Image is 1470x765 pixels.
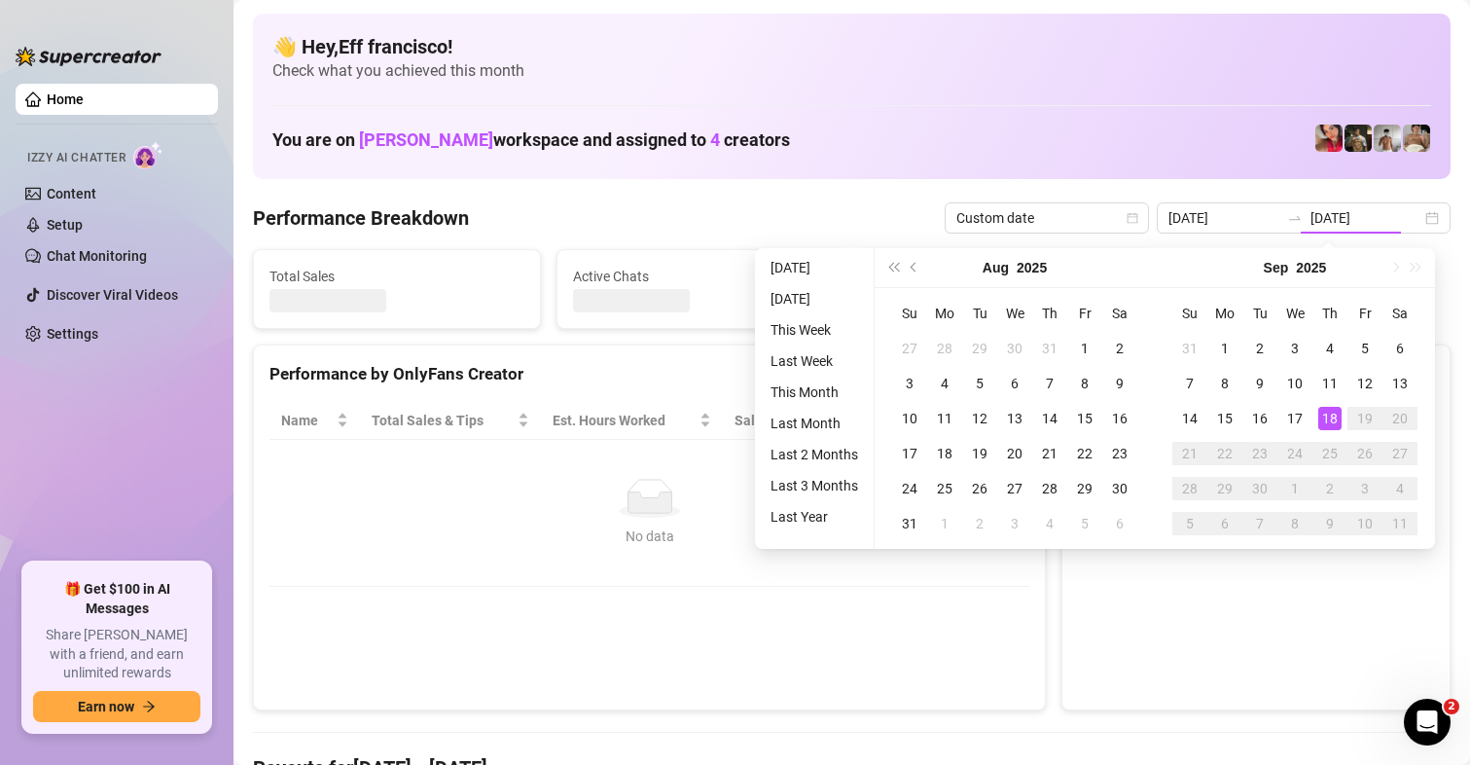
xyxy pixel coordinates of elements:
[573,266,828,287] span: Active Chats
[142,700,156,713] span: arrow-right
[359,129,493,150] span: [PERSON_NAME]
[47,287,178,303] a: Discover Viral Videos
[281,410,333,431] span: Name
[877,266,1131,287] span: Messages Sent
[253,204,469,232] h4: Performance Breakdown
[1315,125,1343,152] img: Vanessa
[1444,699,1459,714] span: 2
[33,691,200,722] button: Earn nowarrow-right
[269,402,360,440] th: Name
[553,410,696,431] div: Est. Hours Worked
[289,526,1010,547] div: No data
[33,626,200,683] span: Share [PERSON_NAME] with a friend, and earn unlimited rewards
[372,410,514,431] span: Total Sales & Tips
[272,33,1431,60] h4: 👋 Hey, Eff francisco !
[1404,699,1451,746] iframe: Intercom live chat
[1127,212,1138,224] span: calendar
[861,402,1030,440] th: Chat Conversion
[272,129,790,151] h1: You are on workspace and assigned to creators
[27,149,125,167] span: Izzy AI Chatter
[723,402,860,440] th: Sales / Hour
[47,91,84,107] a: Home
[1287,210,1303,226] span: to
[133,141,163,169] img: AI Chatter
[47,248,147,264] a: Chat Monitoring
[1403,125,1430,152] img: Aussieboy_jfree
[1078,361,1434,387] div: Sales by OnlyFans Creator
[47,326,98,342] a: Settings
[78,699,134,714] span: Earn now
[47,217,83,233] a: Setup
[1310,207,1421,229] input: End date
[33,580,200,618] span: 🎁 Get $100 in AI Messages
[360,402,541,440] th: Total Sales & Tips
[47,186,96,201] a: Content
[710,129,720,150] span: 4
[873,410,1003,431] span: Chat Conversion
[16,47,161,66] img: logo-BBDzfeDw.svg
[1345,125,1372,152] img: Tony
[269,266,524,287] span: Total Sales
[735,410,833,431] span: Sales / Hour
[269,361,1029,387] div: Performance by OnlyFans Creator
[1374,125,1401,152] img: aussieboy_j
[1168,207,1279,229] input: Start date
[1287,210,1303,226] span: swap-right
[956,203,1137,233] span: Custom date
[272,60,1431,82] span: Check what you achieved this month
